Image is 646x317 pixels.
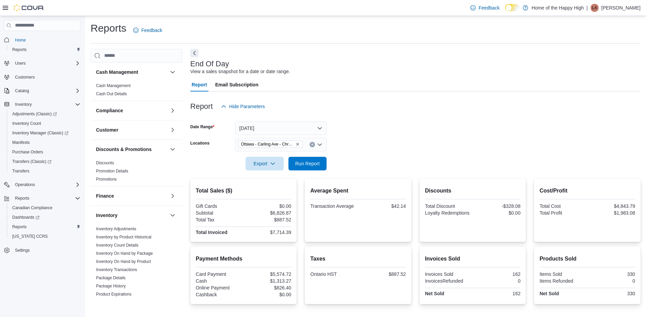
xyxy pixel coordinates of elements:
div: $42.14 [360,203,406,209]
button: Finance [169,192,177,200]
button: Transfers [7,166,83,176]
span: Dashboards [12,215,40,220]
div: $887.52 [245,217,291,222]
button: Discounts & Promotions [169,145,177,153]
div: 0 [474,278,520,284]
span: Manifests [12,140,30,145]
h2: Taxes [310,255,406,263]
span: Home [15,37,26,43]
button: Discounts & Promotions [96,146,167,153]
a: Feedback [130,23,165,37]
span: Inventory [12,100,80,109]
span: [US_STATE] CCRS [12,234,48,239]
span: Inventory Count [12,121,41,126]
button: Canadian Compliance [7,203,83,213]
button: Compliance [96,107,167,114]
span: Reports [12,47,27,52]
a: Transfers [10,167,32,175]
button: Catalog [1,86,83,96]
h3: Inventory [96,212,117,219]
span: Product Expirations [96,291,131,297]
h3: Finance [96,193,114,199]
span: Inventory Count [10,119,80,128]
span: Transfers (Classic) [12,159,51,164]
span: Washington CCRS [10,232,80,240]
a: Dashboards [10,213,42,221]
div: $0.00 [474,210,520,216]
span: Inventory Manager (Classic) [10,129,80,137]
a: Promotion Details [96,169,128,173]
span: Catalog [12,87,80,95]
div: Discounts & Promotions [91,159,182,186]
strong: Net Sold [425,291,444,296]
div: View a sales snapshot for a date or date range. [190,68,290,75]
div: InvoicesRefunded [425,278,471,284]
h3: End Of Day [190,60,229,68]
span: Transfers (Classic) [10,157,80,166]
button: Reports [7,222,83,232]
a: Adjustments (Classic) [10,110,60,118]
a: Manifests [10,138,32,147]
span: Operations [12,181,80,189]
span: Adjustments (Classic) [10,110,80,118]
button: Manifests [7,138,83,147]
span: Users [15,61,26,66]
a: Feedback [468,1,502,15]
div: Invoices Sold [425,271,471,277]
span: Run Report [295,160,320,167]
h2: Payment Methods [196,255,292,263]
span: Reports [10,46,80,54]
strong: Total Invoiced [196,230,227,235]
a: Discounts [96,161,114,165]
a: Inventory On Hand by Package [96,251,153,256]
a: Inventory Adjustments [96,227,136,231]
div: 330 [589,291,635,296]
span: Inventory by Product Historical [96,234,152,240]
button: Reports [12,194,32,202]
span: Reports [12,194,80,202]
span: Feedback [141,27,162,34]
span: Ottawa - Carling Ave - Chrontact Cannabis [238,140,303,148]
div: $4,843.79 [589,203,635,209]
span: Cash Out Details [96,91,127,97]
span: Inventory [15,102,32,107]
a: Cash Management [96,83,130,88]
a: Package History [96,284,126,288]
button: Inventory [12,100,34,109]
button: Compliance [169,106,177,115]
span: Canadian Compliance [10,204,80,212]
span: Ottawa - Carling Ave - Chrontact Cannabis [241,141,294,148]
button: Remove Ottawa - Carling Ave - Chrontact Cannabis from selection in this group [296,142,300,146]
div: Subtotal [196,210,242,216]
div: Leslie-Ann Shields [590,4,599,12]
p: [PERSON_NAME] [601,4,641,12]
a: Purchase Orders [10,148,46,156]
h2: Cost/Profit [539,187,635,195]
button: Operations [12,181,38,189]
a: Canadian Compliance [10,204,55,212]
h1: Reports [91,21,126,35]
button: Purchase Orders [7,147,83,157]
div: Items Sold [539,271,586,277]
a: Adjustments (Classic) [7,109,83,119]
span: LA [592,4,597,12]
a: Customers [12,73,37,81]
a: Transfers (Classic) [7,157,83,166]
span: Promotion Details [96,168,128,174]
span: Transfers [10,167,80,175]
h3: Discounts & Promotions [96,146,152,153]
div: $5,574.72 [245,271,291,277]
h2: Invoices Sold [425,255,521,263]
h2: Discounts [425,187,521,195]
strong: Net Sold [539,291,559,296]
a: Promotions [96,177,117,182]
label: Locations [190,140,210,146]
a: Dashboards [7,213,83,222]
label: Date Range [190,124,215,130]
button: Customer [169,126,177,134]
h2: Average Spent [310,187,406,195]
button: Inventory Count [7,119,83,128]
div: Transaction Average [310,203,357,209]
div: 162 [474,291,520,296]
